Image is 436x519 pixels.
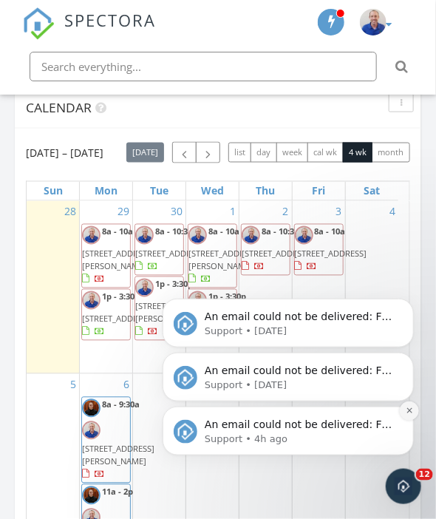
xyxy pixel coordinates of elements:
[22,7,55,40] img: The Best Home Inspection Software - Spectora
[82,399,101,418] img: headshot_hi_res.jpg
[276,143,309,163] button: week
[65,7,157,31] span: SPECTORA
[172,142,197,163] button: Previous
[102,291,140,302] span: 1p - 3:30p
[61,201,79,223] a: Go to September 28, 2025
[360,9,386,35] img: resized_20220202_173638.jpeg
[81,397,131,484] a: 8a - 9:30a [STREET_ADDRESS][PERSON_NAME]
[82,248,154,272] span: [STREET_ADDRESS][PERSON_NAME]
[82,291,154,337] a: 1p - 3:30p [STREET_ADDRESS]
[416,469,433,481] span: 12
[135,248,208,259] span: [STREET_ADDRESS]
[102,486,133,498] span: 11a - 2p
[345,201,398,374] td: Go to October 4, 2025
[102,226,133,237] span: 8a - 10a
[198,182,227,200] a: Wednesday
[115,201,132,223] a: Go to September 29, 2025
[82,313,154,325] span: [STREET_ADDRESS]
[92,182,120,200] a: Monday
[81,289,131,341] a: 1p - 3:30p [STREET_ADDRESS]
[343,143,373,163] button: 4 wk
[135,226,208,272] a: 8a - 10:30a [STREET_ADDRESS]
[41,182,66,200] a: Sunday
[82,486,101,505] img: headshot_hi_res.jpg
[361,182,383,200] a: Saturday
[228,143,252,163] button: list
[82,226,154,284] a: 8a - 10a [STREET_ADDRESS][PERSON_NAME]
[140,204,436,479] iframe: Intercom notifications message
[26,98,92,116] span: Calendar
[135,301,208,325] span: [STREET_ADDRESS][PERSON_NAME]
[147,182,171,200] a: Tuesday
[134,224,184,276] a: 8a - 10:30a [STREET_ADDRESS]
[82,291,101,310] img: resized_20220202_173638.jpeg
[30,52,377,81] input: Search everything...
[186,201,239,374] td: Go to October 1, 2025
[386,201,398,223] a: Go to October 4, 2025
[27,201,80,374] td: Go to September 28, 2025
[333,201,345,223] a: Go to October 3, 2025
[251,143,277,163] button: day
[307,143,344,163] button: cal wk
[82,444,154,467] span: [STREET_ADDRESS][PERSON_NAME]
[133,201,186,374] td: Go to September 30, 2025
[82,421,101,440] img: resized_20220202_173638.jpeg
[67,374,79,396] a: Go to October 5, 2025
[102,399,140,410] span: 8a - 9:30a
[22,21,157,50] a: SPECTORA
[81,224,131,288] a: 8a - 10a [STREET_ADDRESS][PERSON_NAME]
[196,142,220,163] button: Next
[227,201,239,223] a: Go to October 1, 2025
[253,182,278,200] a: Thursday
[82,226,101,245] img: resized_20220202_173638.jpeg
[168,201,185,223] a: Go to September 30, 2025
[280,201,292,223] a: Go to October 2, 2025
[126,143,165,163] button: [DATE]
[80,201,133,374] td: Go to September 29, 2025
[82,399,154,479] a: 8a - 9:30a [STREET_ADDRESS][PERSON_NAME]
[135,226,154,245] img: resized_20220202_173638.jpeg
[26,140,103,166] h2: [DATE] – [DATE]
[292,201,345,374] td: Go to October 3, 2025
[386,469,421,504] iframe: Intercom live chat
[120,374,132,396] a: Go to October 6, 2025
[309,182,328,200] a: Friday
[372,143,410,163] button: month
[134,277,184,341] a: 1p - 3:30p [STREET_ADDRESS][PERSON_NAME]
[239,201,292,374] td: Go to October 2, 2025
[135,279,154,297] img: resized_20220202_173638.jpeg
[135,279,208,336] a: 1p - 3:30p [STREET_ADDRESS][PERSON_NAME]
